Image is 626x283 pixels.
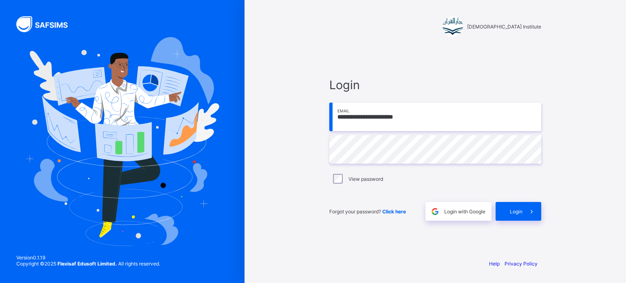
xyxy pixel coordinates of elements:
[16,16,77,32] img: SAFSIMS Logo
[505,261,538,267] a: Privacy Policy
[329,208,406,215] span: Forgot your password?
[16,261,160,267] span: Copyright © 2025 All rights reserved.
[489,261,500,267] a: Help
[57,261,117,267] strong: Flexisaf Edusoft Limited.
[444,208,485,215] span: Login with Google
[382,208,406,215] a: Click here
[16,254,160,261] span: Version 0.1.19
[329,78,541,92] span: Login
[467,24,541,30] span: [DEMOGRAPHIC_DATA] Institute
[510,208,522,215] span: Login
[25,37,219,246] img: Hero Image
[430,207,440,216] img: google.396cfc9801f0270233282035f929180a.svg
[348,176,383,182] label: View password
